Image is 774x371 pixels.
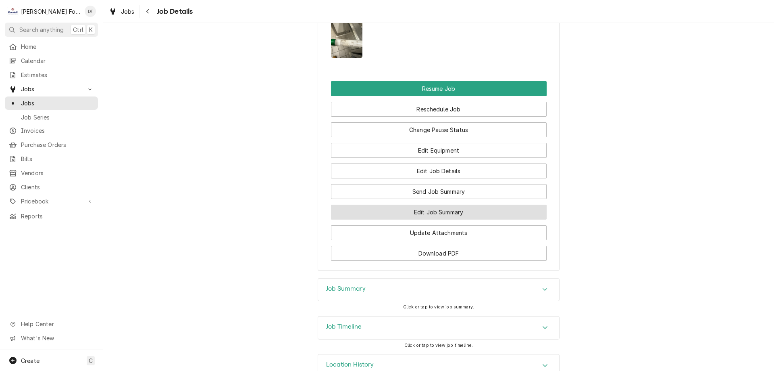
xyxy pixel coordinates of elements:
[404,343,473,348] span: Click or tap to view job timeline.
[331,1,547,64] div: Attachments
[5,180,98,194] a: Clients
[89,25,93,34] span: K
[331,81,547,261] div: Button Group
[403,304,474,310] span: Click or tap to view job summary.
[85,6,96,17] div: Derek Testa (81)'s Avatar
[21,42,94,51] span: Home
[331,143,547,158] button: Edit Equipment
[326,361,374,369] h3: Location History
[331,81,547,96] div: Button Group Row
[5,82,98,96] a: Go to Jobs
[5,331,98,345] a: Go to What's New
[21,113,94,122] span: Job Series
[318,317,559,339] button: Accordion Details Expand Trigger
[331,102,547,117] button: Reschedule Job
[331,240,547,261] div: Button Group Row
[331,117,547,137] div: Button Group Row
[331,205,547,220] button: Edit Job Summary
[21,7,80,16] div: [PERSON_NAME] Food Equipment Service
[21,57,94,65] span: Calendar
[5,210,98,223] a: Reports
[21,334,93,342] span: What's New
[331,199,547,220] div: Button Group Row
[21,140,94,149] span: Purchase Orders
[331,225,547,240] button: Update Attachments
[331,122,547,137] button: Change Pause Status
[318,317,559,339] div: Accordion Header
[5,317,98,331] a: Go to Help Center
[331,96,547,117] div: Button Group Row
[318,279,559,301] button: Accordion Details Expand Trigger
[121,7,135,16] span: Jobs
[5,40,98,53] a: Home
[326,323,362,331] h3: Job Timeline
[331,9,547,64] span: Attachments
[5,23,98,37] button: Search anythingCtrlK
[331,184,547,199] button: Send Job Summary
[21,169,94,177] span: Vendors
[19,25,64,34] span: Search anything
[85,6,96,17] div: D(
[141,5,154,18] button: Navigate back
[21,126,94,135] span: Invoices
[318,279,559,301] div: Accordion Header
[331,246,547,261] button: Download PDF
[331,163,547,178] button: Edit Job Details
[21,155,94,163] span: Bills
[5,111,98,124] a: Job Series
[5,166,98,180] a: Vendors
[21,357,40,364] span: Create
[331,178,547,199] div: Button Group Row
[21,320,93,328] span: Help Center
[318,316,560,340] div: Job Timeline
[331,81,547,96] button: Resume Job
[331,158,547,178] div: Button Group Row
[331,220,547,240] div: Button Group Row
[21,197,82,205] span: Pricebook
[5,96,98,110] a: Jobs
[73,25,83,34] span: Ctrl
[106,5,138,18] a: Jobs
[21,183,94,191] span: Clients
[326,285,366,293] h3: Job Summary
[5,152,98,166] a: Bills
[21,71,94,79] span: Estimates
[331,137,547,158] div: Button Group Row
[5,124,98,137] a: Invoices
[154,6,193,17] span: Job Details
[89,356,93,365] span: C
[7,6,19,17] div: Marshall Food Equipment Service's Avatar
[318,278,560,302] div: Job Summary
[5,68,98,82] a: Estimates
[21,85,82,93] span: Jobs
[21,99,94,107] span: Jobs
[331,15,363,58] img: NfaZP1uyQJaOi6MLArOc
[21,212,94,220] span: Reports
[5,138,98,151] a: Purchase Orders
[5,54,98,67] a: Calendar
[5,195,98,208] a: Go to Pricebook
[7,6,19,17] div: M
